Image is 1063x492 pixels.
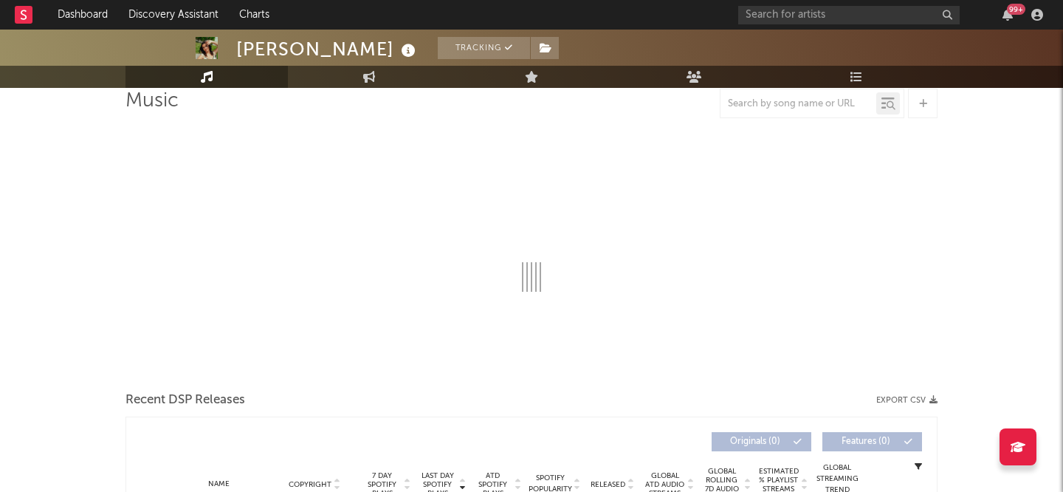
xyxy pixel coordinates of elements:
[289,480,331,489] span: Copyright
[591,480,625,489] span: Released
[1002,9,1013,21] button: 99+
[720,98,876,110] input: Search by song name or URL
[125,392,245,409] span: Recent DSP Releases
[738,6,960,24] input: Search for artists
[438,37,530,59] button: Tracking
[721,437,789,446] span: Originals ( 0 )
[822,432,922,451] button: Features(0)
[171,479,267,490] div: Name
[1007,4,1025,15] div: 99 +
[236,37,419,61] div: [PERSON_NAME]
[712,432,811,451] button: Originals(0)
[832,437,900,446] span: Features ( 0 )
[876,396,938,405] button: Export CSV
